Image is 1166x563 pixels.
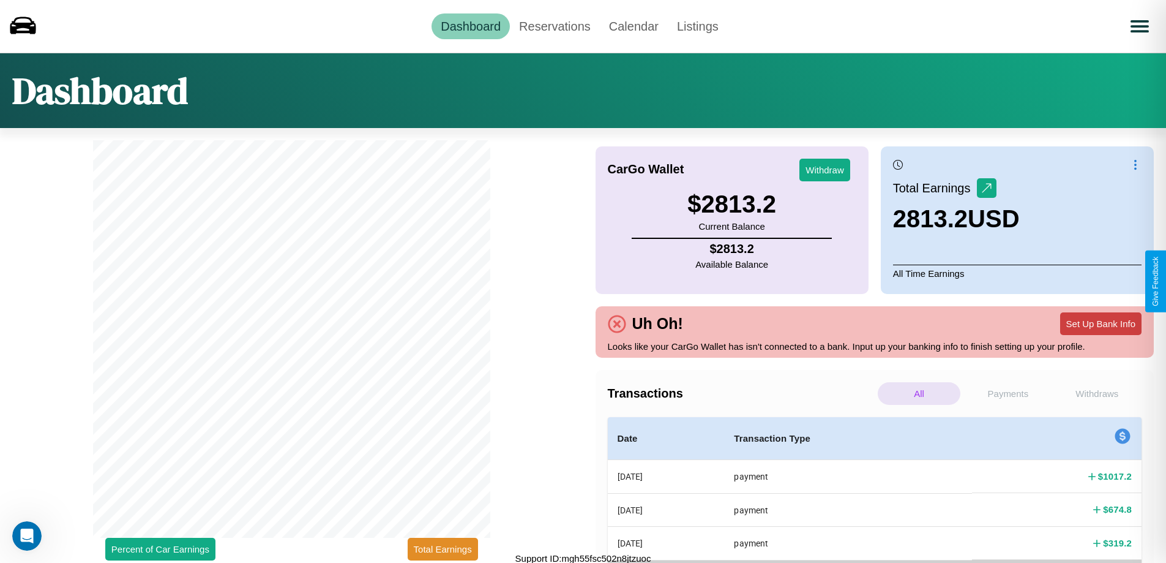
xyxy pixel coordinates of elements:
p: All [878,382,960,405]
button: Set Up Bank Info [1060,312,1142,335]
a: Reservations [510,13,600,39]
h4: $ 2813.2 [695,242,768,256]
p: Payments [966,382,1049,405]
p: Total Earnings [893,177,977,199]
th: [DATE] [608,527,725,560]
a: Dashboard [432,13,510,39]
a: Calendar [600,13,668,39]
h4: $ 674.8 [1103,503,1132,516]
p: Withdraws [1056,382,1138,405]
h4: Uh Oh! [626,315,689,333]
h4: Transaction Type [734,431,962,446]
h4: $ 1017.2 [1098,470,1132,483]
h3: $ 2813.2 [687,191,776,218]
iframe: Intercom live chat [12,521,42,551]
button: Percent of Car Earnings [105,538,215,561]
h1: Dashboard [12,66,188,116]
th: payment [724,493,972,526]
h4: CarGo Wallet [608,162,684,176]
p: Available Balance [695,256,768,273]
th: [DATE] [608,493,725,526]
th: payment [724,460,972,494]
p: All Time Earnings [893,265,1142,282]
h4: Transactions [608,387,875,401]
button: Total Earnings [408,538,478,561]
button: Open menu [1123,9,1157,43]
h3: 2813.2 USD [893,205,1020,233]
th: [DATE] [608,460,725,494]
button: Withdraw [799,159,850,181]
p: Current Balance [687,218,776,235]
h4: Date [618,431,715,446]
div: Give Feedback [1151,257,1160,306]
a: Listings [668,13,728,39]
th: payment [724,527,972,560]
h4: $ 319.2 [1103,537,1132,550]
p: Looks like your CarGo Wallet has isn't connected to a bank. Input up your banking info to finish ... [608,338,1142,355]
